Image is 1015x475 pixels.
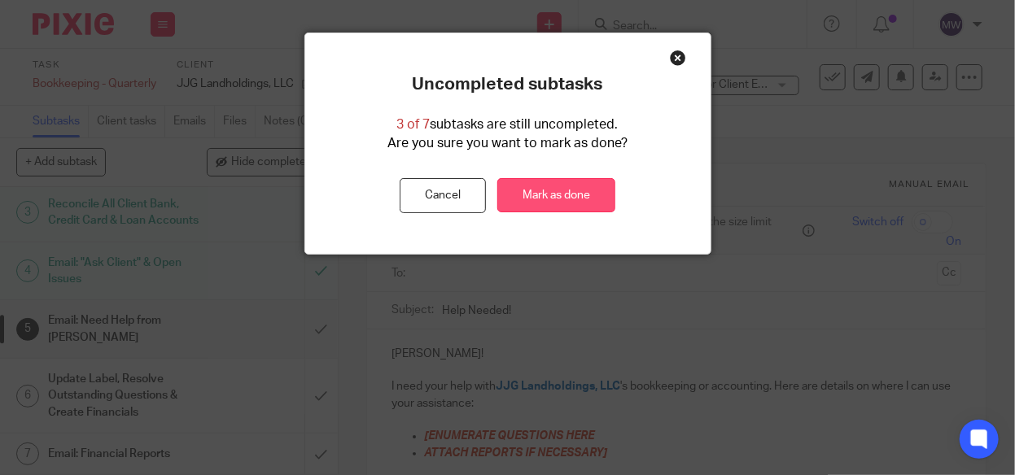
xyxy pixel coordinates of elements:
[400,178,486,213] button: Cancel
[670,50,686,66] div: Close this dialog window
[397,115,619,134] p: subtasks are still uncompleted.
[397,118,431,131] span: 3 of 7
[497,178,615,213] a: Mark as done
[413,74,603,95] p: Uncompleted subtasks
[387,134,628,153] p: Are you sure you want to mark as done?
